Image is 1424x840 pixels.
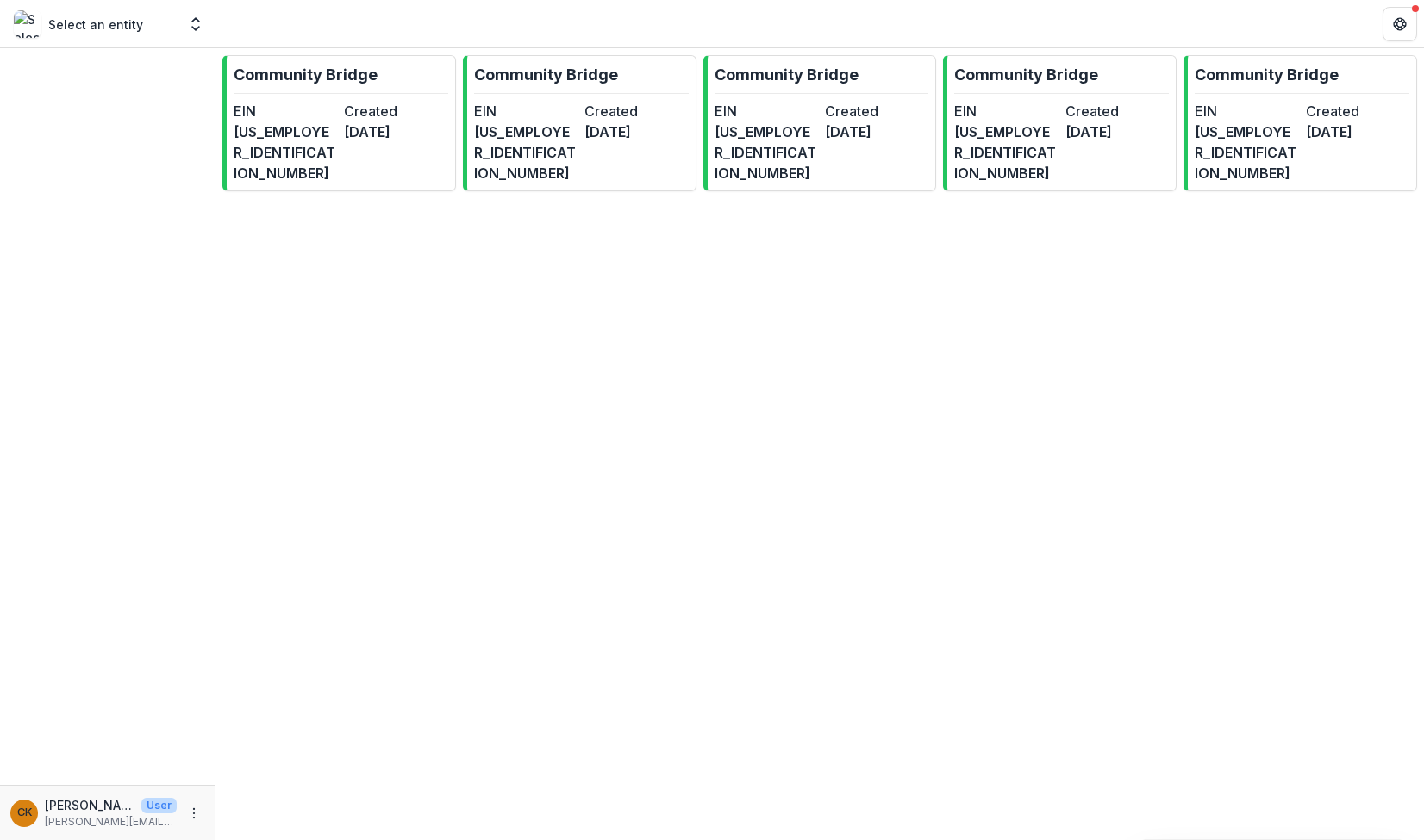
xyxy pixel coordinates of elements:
p: Community Bridge [715,63,859,86]
button: Open entity switcher [184,7,208,41]
dd: [US_EMPLOYER_IDENTIFICATION_NUMBER] [954,121,1058,184]
dt: Created [1065,101,1169,121]
img: Select an entity [14,10,41,38]
dt: EIN [234,101,337,121]
p: Select an entity [48,16,143,34]
dt: EIN [474,101,578,121]
p: [PERSON_NAME] [45,796,134,814]
p: Community Bridge [1195,63,1339,86]
dt: EIN [954,101,1058,121]
dt: EIN [1195,101,1298,121]
a: Community BridgeEIN[US_EMPLOYER_IDENTIFICATION_NUMBER]Created[DATE] [943,55,1177,191]
a: Community BridgeEIN[US_EMPLOYER_IDENTIFICATION_NUMBER]Created[DATE] [463,55,696,191]
dd: [US_EMPLOYER_IDENTIFICATION_NUMBER] [474,121,578,184]
dt: EIN [715,101,818,121]
dd: [DATE] [1306,121,1409,142]
dt: Created [825,101,928,121]
dd: [DATE] [1065,121,1169,142]
dd: [DATE] [344,121,447,142]
a: Community BridgeEIN[US_EMPLOYER_IDENTIFICATION_NUMBER]Created[DATE] [222,55,456,191]
dt: Created [584,101,688,121]
button: Get Help [1383,7,1417,41]
p: Community Bridge [954,63,1098,86]
button: More [184,803,204,824]
dd: [DATE] [825,121,928,142]
a: Community BridgeEIN[US_EMPLOYER_IDENTIFICATION_NUMBER]Created[DATE] [1184,55,1417,191]
p: Community Bridge [474,63,618,86]
p: Community Bridge [234,63,378,86]
dt: Created [1306,101,1409,121]
dd: [US_EMPLOYER_IDENTIFICATION_NUMBER] [234,121,337,184]
dd: [DATE] [584,121,688,142]
dd: [US_EMPLOYER_IDENTIFICATION_NUMBER] [1195,121,1298,184]
p: [PERSON_NAME][EMAIL_ADDRESS][DOMAIN_NAME] [45,814,177,830]
dt: Created [344,101,447,121]
dd: [US_EMPLOYER_IDENTIFICATION_NUMBER] [715,121,818,184]
div: Chris Kimbro [17,807,32,818]
a: Community BridgeEIN[US_EMPLOYER_IDENTIFICATION_NUMBER]Created[DATE] [703,55,937,191]
p: User [141,798,177,813]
